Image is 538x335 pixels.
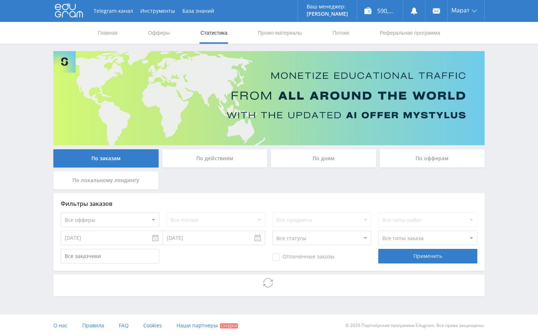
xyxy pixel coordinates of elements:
[378,249,477,263] div: Применить
[53,171,159,189] div: По локальному лендингу
[271,149,376,167] div: По дням
[257,22,303,44] a: Промо-материалы
[200,22,228,44] a: Статистика
[451,7,470,13] span: Марат
[53,322,68,329] span: О нас
[119,322,129,329] span: FAQ
[220,323,238,328] span: Скидки
[53,51,485,145] img: Banner
[97,22,118,44] a: Главная
[272,253,334,261] span: Оплаченные заказы
[143,322,162,329] span: Cookies
[177,322,218,329] span: Наши партнеры
[61,249,159,263] input: Все заказчики
[147,22,171,44] a: Офферы
[379,22,441,44] a: Реферальная программа
[61,200,477,207] div: Фильтры заказов
[332,22,350,44] a: Потоки
[162,149,268,167] div: По действиям
[82,322,104,329] span: Правила
[53,149,159,167] div: По заказам
[380,149,485,167] div: По офферам
[307,4,348,9] p: Ваш менеджер:
[307,11,348,17] p: [PERSON_NAME]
